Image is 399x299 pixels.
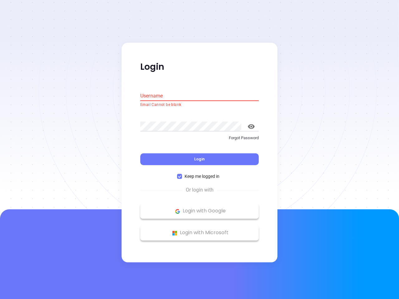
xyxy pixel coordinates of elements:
span: Or login with [183,187,217,194]
img: Microsoft Logo [171,229,179,237]
p: Login with Google [143,206,256,216]
button: Login [140,154,259,165]
button: Microsoft Logo Login with Microsoft [140,225,259,241]
p: Login [140,61,259,73]
img: Google Logo [174,207,181,215]
p: Forgot Password [140,135,259,141]
button: toggle password visibility [244,119,259,134]
p: Login with Microsoft [143,228,256,238]
button: Google Logo Login with Google [140,203,259,219]
a: Forgot Password [140,135,259,146]
span: Keep me logged in [182,173,222,180]
p: Email Cannot be blank [140,102,259,108]
span: Login [194,157,205,162]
